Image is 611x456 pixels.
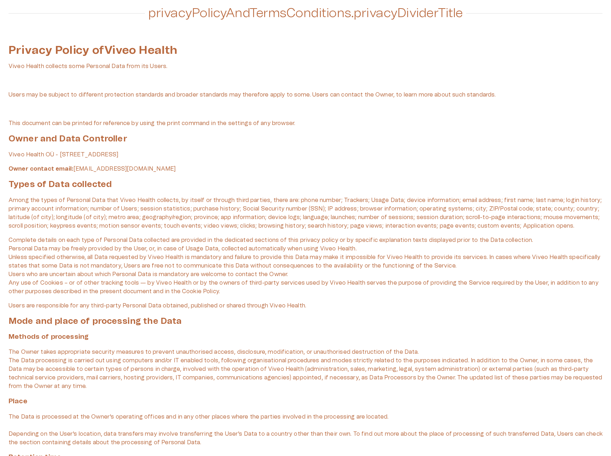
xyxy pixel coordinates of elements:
[9,333,602,341] h3: Methods of processing
[9,165,602,173] p: [EMAIL_ADDRESS][DOMAIN_NAME]
[9,397,602,406] h3: Place
[9,348,602,390] p: The Owner takes appropriate security measures to prevent unauthorised access, disclosure, modific...
[9,317,602,326] h2: Mode and place of processing the Data
[9,135,602,143] h2: Owner and Data Controller
[555,424,611,444] iframe: Help widget launcher
[9,150,602,159] p: Viveo Health OÜ - [STREET_ADDRESS]
[9,236,602,296] p: Complete details on each type of Personal Data collected are provided in the dedicated sections o...
[9,46,602,55] h1: Privacy Policy of
[9,413,602,447] p: The Data is processed at the Owner's operating offices and in any other places where the parties ...
[9,62,602,71] p: Viveo Health collects some Personal Data from its Users.
[9,301,602,310] p: Users are responsible for any third-party Personal Data obtained, published or shared through Viv...
[104,45,178,56] strong: Viveo Health
[9,90,602,99] p: Users may be subject to different protection standards and broader standards may therefore apply ...
[9,180,602,189] h2: Types of Data collected
[9,166,73,172] strong: Owner contact email:
[9,196,602,230] p: Among the types of Personal Data that Viveo Health collects, by itself or through third parties, ...
[148,6,463,21] h2: privacyPolicyAndTermsConditions.privacyDividerTitle
[9,119,602,128] p: This document can be printed for reference by using the print command in the settings of any brow...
